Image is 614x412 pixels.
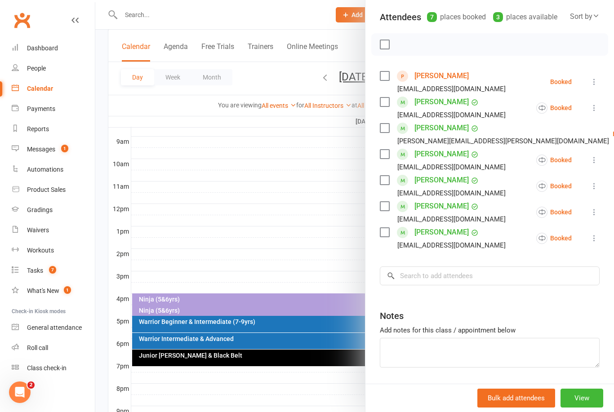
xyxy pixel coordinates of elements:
a: Payments [12,99,95,119]
a: Messages 1 [12,139,95,159]
div: Booked [536,207,572,218]
iframe: Intercom live chat [9,381,31,403]
div: [EMAIL_ADDRESS][DOMAIN_NAME] [397,239,506,251]
div: Attendees [380,11,421,23]
span: 7 [49,266,56,274]
div: Roll call [27,344,48,351]
div: Product Sales [27,186,66,193]
div: [EMAIL_ADDRESS][DOMAIN_NAME] [397,161,506,173]
div: Booked [536,181,572,192]
a: Product Sales [12,180,95,200]
div: Sort by [570,11,600,22]
a: [PERSON_NAME] [414,173,469,187]
div: Booked [536,102,572,114]
div: Calendar [27,85,53,92]
div: General attendance [27,324,82,331]
a: Reports [12,119,95,139]
div: Tasks [27,267,43,274]
div: Booked [536,155,572,166]
div: places booked [427,11,486,23]
a: Gradings [12,200,95,220]
div: [EMAIL_ADDRESS][DOMAIN_NAME] [397,187,506,199]
a: Class kiosk mode [12,358,95,378]
a: People [12,58,95,79]
div: People [27,65,46,72]
a: Calendar [12,79,95,99]
div: Class check-in [27,364,67,372]
div: Booked [536,233,572,244]
div: 7 [427,12,437,22]
a: General attendance kiosk mode [12,318,95,338]
div: [EMAIL_ADDRESS][DOMAIN_NAME] [397,109,506,121]
span: 1 [61,145,68,152]
a: [PERSON_NAME] [414,121,469,135]
a: Automations [12,159,95,180]
div: places available [493,11,557,23]
a: Waivers [12,220,95,240]
a: Tasks 7 [12,261,95,281]
button: View [561,389,603,408]
div: Gradings [27,206,53,213]
div: [PERSON_NAME][EMAIL_ADDRESS][PERSON_NAME][DOMAIN_NAME] [397,135,609,147]
div: [EMAIL_ADDRESS][DOMAIN_NAME] [397,83,506,95]
div: Waivers [27,226,49,234]
div: Workouts [27,247,54,254]
div: Add notes for this class / appointment below [380,325,600,336]
div: Reports [27,125,49,133]
div: Messages [27,146,55,153]
div: Booked [550,79,572,85]
a: Clubworx [11,9,33,31]
a: [PERSON_NAME] [414,95,469,109]
div: Automations [27,166,63,173]
div: Payments [27,105,55,112]
a: Workouts [12,240,95,261]
div: Notes [380,310,404,322]
div: 3 [493,12,503,22]
a: Dashboard [12,38,95,58]
button: Bulk add attendees [477,389,555,408]
div: Dashboard [27,44,58,52]
a: Roll call [12,338,95,358]
span: 2 [27,381,35,389]
input: Search to add attendees [380,266,600,285]
a: [PERSON_NAME] [414,199,469,213]
a: [PERSON_NAME] [414,225,469,239]
a: [PERSON_NAME] [414,69,469,83]
span: 1 [64,286,71,294]
a: [PERSON_NAME] [414,147,469,161]
div: What's New [27,287,59,294]
div: [EMAIL_ADDRESS][DOMAIN_NAME] [397,213,506,225]
a: What's New1 [12,281,95,301]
